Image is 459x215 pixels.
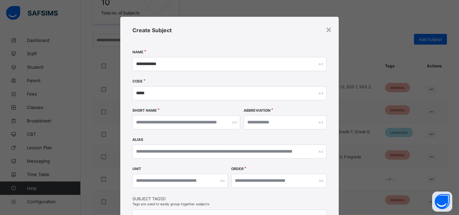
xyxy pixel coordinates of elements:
[432,192,452,212] button: Open asap
[132,202,209,206] span: Tags are used to easily group together subjects
[132,79,143,84] label: Code
[132,167,141,171] label: Unit
[244,108,270,113] label: Abbreviation
[132,27,172,34] span: Create Subject
[231,167,244,171] label: Order
[132,196,327,201] span: Subject Tag(s)
[132,108,157,113] label: Short Name
[132,50,143,54] label: Name
[132,138,143,142] label: Alias
[326,23,332,35] div: ×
